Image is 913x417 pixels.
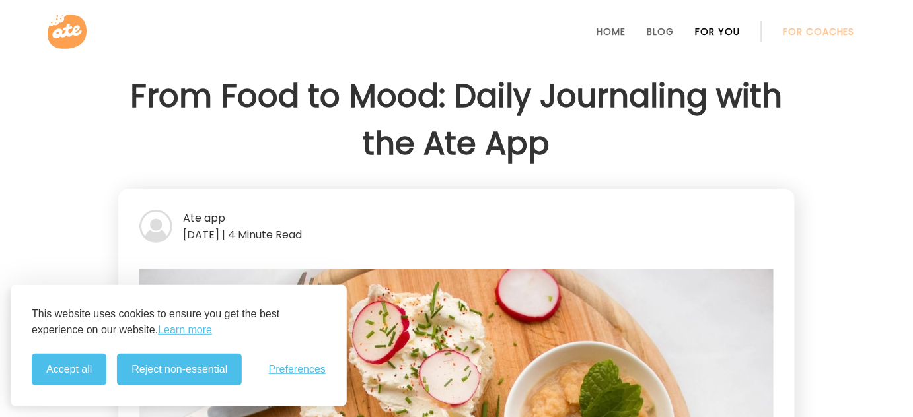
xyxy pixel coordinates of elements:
[647,26,674,37] a: Blog
[32,354,106,385] button: Accept all cookies
[695,26,740,37] a: For You
[117,354,242,385] button: Reject non-essential
[139,226,774,243] div: [DATE] | 4 Minute Read
[783,26,855,37] a: For Coaches
[597,26,626,37] a: Home
[139,210,172,243] img: bg-avatar-default.svg
[118,73,795,168] h1: From Food to Mood: Daily Journaling with the Ate App
[269,364,326,375] span: Preferences
[32,306,326,338] p: This website uses cookies to ensure you get the best experience on our website.
[158,322,212,338] a: Learn more
[269,364,326,375] button: Toggle preferences
[139,210,774,226] div: Ate app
